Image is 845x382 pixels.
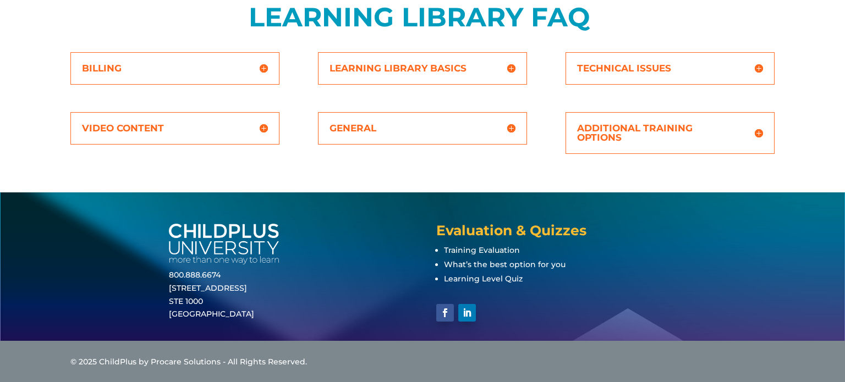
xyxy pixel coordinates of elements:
[169,270,221,280] a: 800.888.6674
[70,356,775,369] div: © 2025 ChildPlus by Procare Solutions - All Rights Reserved.
[82,124,268,133] h5: VIDEO CONTENT
[444,274,523,284] a: Learning Level Quiz
[577,64,763,73] h5: Technical Issues
[436,304,454,322] a: Follow on Facebook
[444,259,566,269] a: What’s the best option for you
[169,283,254,319] a: [STREET_ADDRESS]STE 1000[GEOGRAPHIC_DATA]
[85,4,755,44] h3: LEARNING LIBRARY FAQ
[82,64,268,73] h5: BILLING
[458,304,476,322] a: Follow on LinkedIn
[444,245,520,255] a: Training Evaluation
[577,124,763,142] h5: Additional Training Options
[436,224,676,243] h4: Evaluation & Quizzes
[330,124,515,133] h5: General
[169,224,279,265] img: white-cpu-wordmark
[330,64,515,73] h5: Learning Library Basics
